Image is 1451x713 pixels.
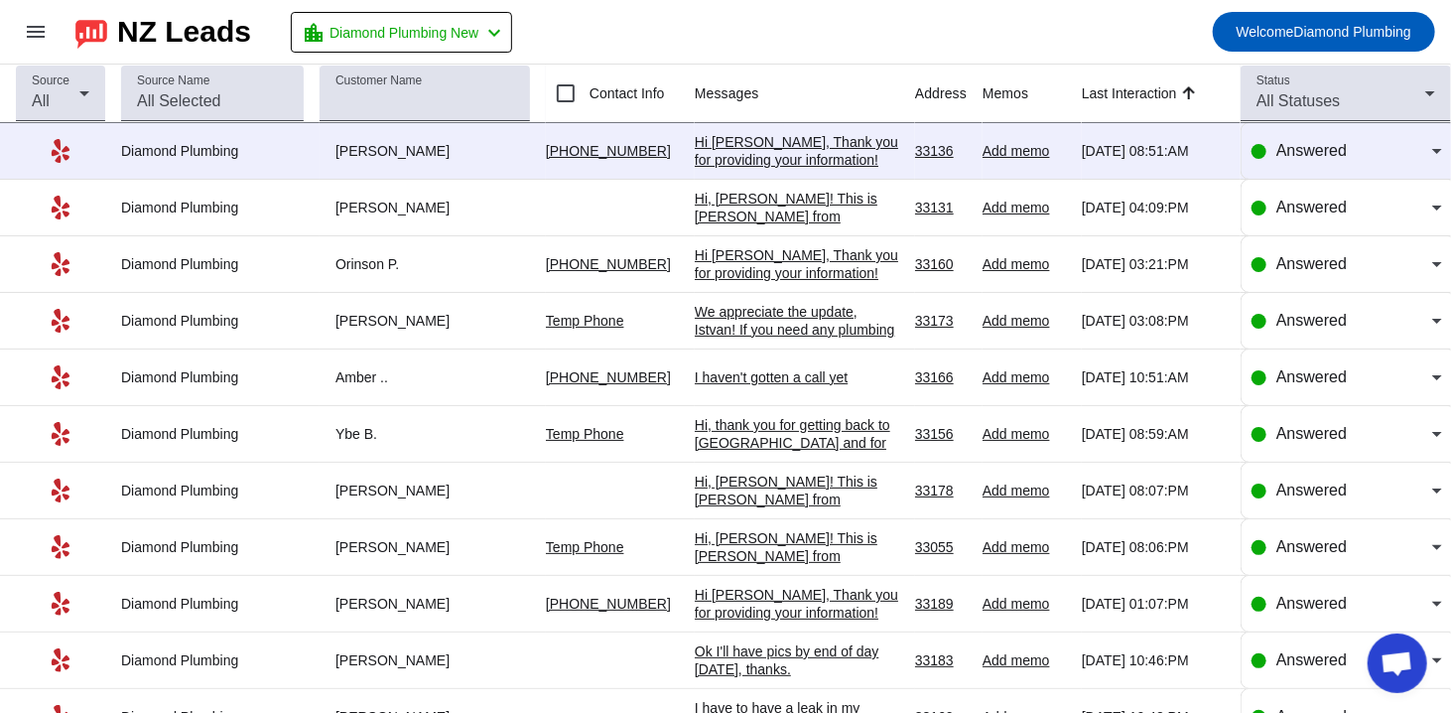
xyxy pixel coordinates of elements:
[1082,199,1225,216] div: [DATE] 04:09:PM
[75,15,107,49] img: logo
[983,199,1066,216] div: Add memo
[983,65,1082,123] th: Memos
[1082,482,1225,499] div: [DATE] 08:07:PM
[1237,24,1294,40] span: Welcome
[983,651,1066,669] div: Add memo
[1237,18,1411,46] span: Diamond Plumbing
[24,20,48,44] mat-icon: menu
[49,592,72,616] mat-icon: Yelp
[983,142,1066,160] div: Add memo
[695,473,899,687] div: Hi, [PERSON_NAME]! This is [PERSON_NAME] from Diamond Plumbing. We're following up on your recent...
[1082,425,1225,443] div: [DATE] 08:59:AM
[1082,83,1177,103] div: Last Interaction
[1276,425,1347,442] span: Answered
[1082,312,1225,330] div: [DATE] 03:08:PM
[137,74,209,87] mat-label: Source Name
[915,65,983,123] th: Address
[1256,74,1290,87] mat-label: Status
[320,368,530,386] div: Amber ..
[915,368,967,386] div: 33166
[1276,482,1347,499] span: Answered
[983,255,1066,273] div: Add memo
[121,142,304,160] div: Diamond Plumbing
[695,416,899,577] div: Hi, thank you for getting back to [GEOGRAPHIC_DATA] and for keeping us informed. Please feel free...
[1256,92,1340,109] span: All Statuses
[915,312,967,330] div: 33173
[983,595,1066,613] div: Add memo
[1082,651,1225,669] div: [DATE] 10:46:PM
[1276,368,1347,385] span: Answered
[482,21,506,45] mat-icon: chevron_left
[49,479,72,502] mat-icon: Yelp
[546,426,624,442] a: Temp Phone
[1368,634,1427,693] div: Open chat
[121,199,304,216] div: Diamond Plumbing
[915,199,967,216] div: 33131
[49,252,72,276] mat-icon: Yelp
[695,65,915,123] th: Messages
[320,425,530,443] div: Ybe B.
[49,535,72,559] mat-icon: Yelp
[330,19,478,47] span: Diamond Plumbing New
[586,83,665,103] label: Contact Info
[320,199,530,216] div: [PERSON_NAME]
[117,18,251,46] div: NZ Leads
[335,74,422,87] mat-label: Customer Name
[546,143,671,159] a: [PHONE_NUMBER]
[137,89,288,113] input: All Selected
[546,596,671,612] a: [PHONE_NUMBER]
[915,651,967,669] div: 33183
[1276,312,1347,329] span: Answered
[983,368,1066,386] div: Add memo
[320,312,530,330] div: [PERSON_NAME]
[1276,199,1347,215] span: Answered
[915,538,967,556] div: 33055
[1276,538,1347,555] span: Answered
[546,539,624,555] a: Temp Phone
[320,595,530,613] div: [PERSON_NAME]
[915,482,967,499] div: 33178
[320,142,530,160] div: [PERSON_NAME]
[1276,142,1347,159] span: Answered
[695,586,899,657] div: Hi [PERSON_NAME], Thank you for providing your information! We'll get back to you as soon as poss...
[546,256,671,272] a: [PHONE_NUMBER]
[983,538,1066,556] div: Add memo
[121,538,304,556] div: Diamond Plumbing
[1276,651,1347,668] span: Answered
[121,595,304,613] div: Diamond Plumbing
[1082,255,1225,273] div: [DATE] 03:21:PM
[32,74,69,87] mat-label: Source
[915,595,967,613] div: 33189
[695,246,899,318] div: Hi [PERSON_NAME], Thank you for providing your information! We'll get back to you as soon as poss...
[49,309,72,333] mat-icon: Yelp
[1082,368,1225,386] div: [DATE] 10:51:AM
[695,642,899,678] div: Ok I'll have pics by end of day [DATE], thanks.
[1276,255,1347,272] span: Answered
[1082,595,1225,613] div: [DATE] 01:07:PM
[1213,12,1435,52] button: WelcomeDiamond Plumbing
[49,365,72,389] mat-icon: Yelp
[121,425,304,443] div: Diamond Plumbing
[983,425,1066,443] div: Add memo
[695,303,899,374] div: We appreciate the update, Istvan! If you need any plumbing services again, don't hesitate to call...
[695,368,899,386] div: I haven't gotten a call yet
[1082,538,1225,556] div: [DATE] 08:06:PM
[546,369,671,385] a: [PHONE_NUMBER]
[983,312,1066,330] div: Add memo
[546,313,624,329] a: Temp Phone
[49,422,72,446] mat-icon: Yelp
[915,255,967,273] div: 33160
[121,651,304,669] div: Diamond Plumbing
[32,92,50,109] span: All
[49,648,72,672] mat-icon: Yelp
[915,142,967,160] div: 33136
[320,482,530,499] div: [PERSON_NAME]
[1276,595,1347,612] span: Answered
[302,21,326,45] mat-icon: location_city
[121,312,304,330] div: Diamond Plumbing
[983,482,1066,499] div: Add memo
[695,133,899,205] div: Hi [PERSON_NAME], Thank you for providing your information! We'll get back to you as soon as poss...
[320,538,530,556] div: [PERSON_NAME]
[121,255,304,273] div: Diamond Plumbing
[291,12,512,53] button: Diamond Plumbing New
